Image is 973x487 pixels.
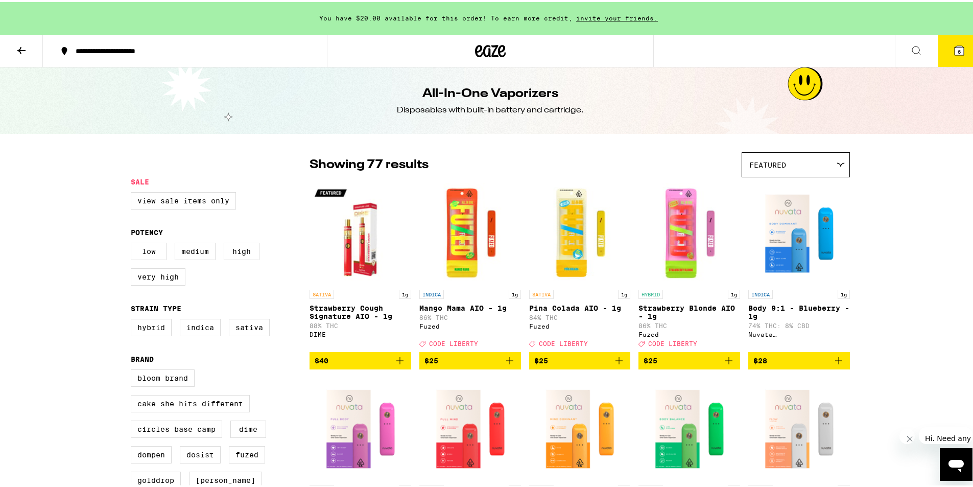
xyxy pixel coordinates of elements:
label: Very High [131,266,185,284]
span: $40 [315,355,328,363]
a: Open page for Body 9:1 - Blueberry - 1g from Nuvata (CA) [748,180,850,350]
label: Circles Base Camp [131,419,222,436]
p: Body 9:1 - Blueberry - 1g [748,302,850,318]
label: Bloom Brand [131,367,195,385]
label: Dosist [180,444,221,461]
span: You have $20.00 available for this order! To earn more credit, [319,13,573,19]
span: Featured [749,159,786,167]
legend: Sale [131,176,149,184]
a: Open page for Strawberry Cough Signature AIO - 1g from DIME [310,180,411,350]
p: HYBRID [638,288,663,297]
img: Fuzed - Mango Mama AIO - 1g [419,180,521,283]
span: $25 [424,355,438,363]
p: Pina Colada AIO - 1g [529,302,631,310]
img: Nuvata (CA) - Body 9:1 - Wild Grape - 1g [310,376,411,478]
p: SATIVA [529,288,554,297]
p: 86% THC [419,312,521,319]
a: Open page for Mango Mama AIO - 1g from Fuzed [419,180,521,350]
span: CODE LIBERTY [648,338,697,345]
label: High [224,241,259,258]
button: Add to bag [748,350,850,367]
iframe: Button to launch messaging window [940,446,972,479]
legend: Brand [131,353,154,361]
label: Low [131,241,167,258]
p: Strawberry Cough Signature AIO - 1g [310,302,411,318]
label: View Sale Items Only [131,190,236,207]
div: Fuzed [419,321,521,328]
legend: Strain Type [131,303,181,311]
label: Hybrid [131,317,172,334]
img: Nuvata (CA) - Mind 9:1 - Strawberry - 1g [419,376,521,478]
label: Fuzed [229,444,265,461]
a: Open page for Strawberry Blonde AIO - 1g from Fuzed [638,180,740,350]
button: Add to bag [638,350,740,367]
button: Add to bag [419,350,521,367]
label: GoldDrop [131,470,181,487]
h1: All-In-One Vaporizers [422,83,558,101]
div: Disposables with built-in battery and cartridge. [397,103,584,114]
button: Add to bag [310,350,411,367]
label: [PERSON_NAME] [189,470,262,487]
div: Nuvata ([GEOGRAPHIC_DATA]) [748,329,850,336]
p: 88% THC [310,320,411,327]
p: INDICA [748,288,773,297]
iframe: Close message [899,427,915,442]
span: CODE LIBERTY [429,338,478,345]
span: 6 [958,47,961,53]
p: 1g [838,288,850,297]
label: Sativa [229,317,270,334]
label: Dompen [131,444,172,461]
p: Mango Mama AIO - 1g [419,302,521,310]
span: $25 [644,355,657,363]
span: invite your friends. [573,13,661,19]
span: $25 [534,355,548,363]
img: Fuzed - Strawberry Blonde AIO - 1g [638,180,740,283]
p: SATIVA [310,288,334,297]
label: DIME [230,419,266,436]
div: Fuzed [638,329,740,336]
p: 1g [618,288,630,297]
img: Nuvata (CA) - Body 9:1 - Blueberry - 1g [748,180,850,283]
label: Indica [180,317,221,334]
a: Open page for Pina Colada AIO - 1g from Fuzed [529,180,631,350]
img: Fuzed - Pina Colada AIO - 1g [529,180,631,283]
img: Nuvata (CA) - Mind 9:1 - Tangerine - 1g [529,376,631,478]
p: 1g [509,288,521,297]
span: Hi. Need any help? [6,7,74,15]
p: 1g [399,288,411,297]
label: Cake She Hits Different [131,393,250,410]
iframe: Message from company [919,425,972,442]
div: Fuzed [529,321,631,328]
p: 1g [728,288,740,297]
p: 86% THC [638,320,740,327]
p: Strawberry Blonde AIO - 1g [638,302,740,318]
span: $28 [753,355,767,363]
p: Showing 77 results [310,154,429,172]
img: Nuvata (CA) - Body 9:1 - Lime - 1g [638,376,740,478]
img: Nuvata (CA) - Flow 1:1 - Apricot - 1g [748,376,850,478]
button: Add to bag [529,350,631,367]
img: DIME - Strawberry Cough Signature AIO - 1g [310,180,411,283]
p: INDICA [419,288,444,297]
p: 84% THC [529,312,631,319]
span: CODE LIBERTY [539,338,588,345]
legend: Potency [131,226,163,235]
p: 74% THC: 8% CBD [748,320,850,327]
div: DIME [310,329,411,336]
label: Medium [175,241,216,258]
